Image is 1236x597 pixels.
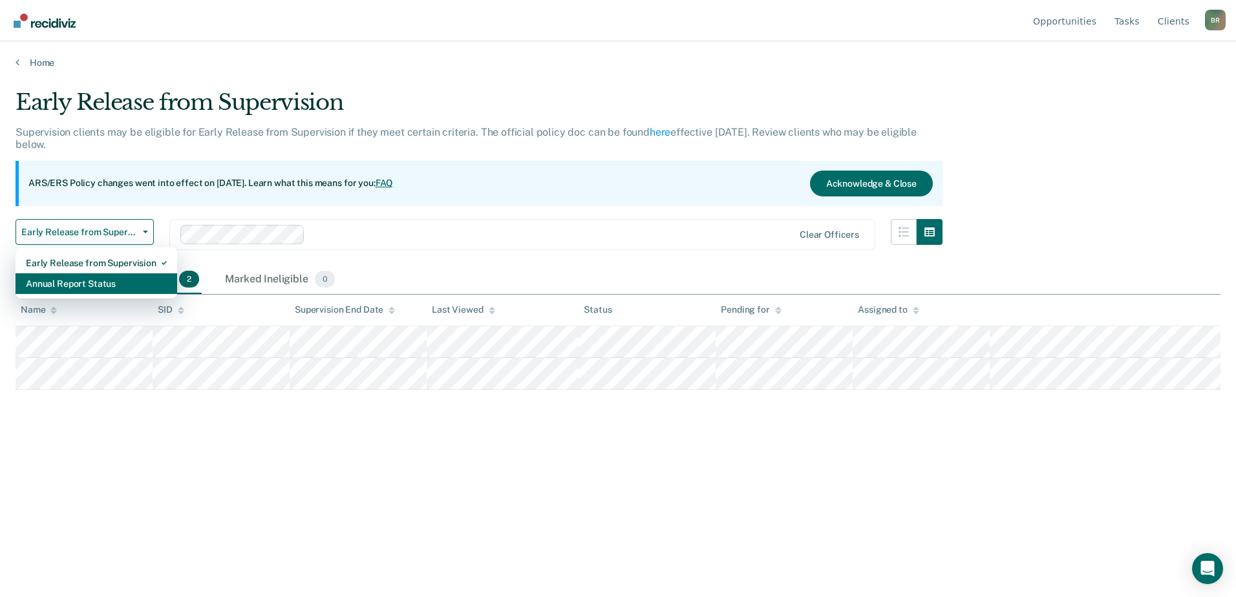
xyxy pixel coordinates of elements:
[21,304,57,315] div: Name
[800,229,859,240] div: Clear officers
[1192,553,1223,584] div: Open Intercom Messenger
[376,178,394,188] a: FAQ
[16,57,1220,68] a: Home
[16,219,154,245] button: Early Release from Supervision
[26,273,167,294] div: Annual Report Status
[315,271,335,288] span: 0
[295,304,395,315] div: Supervision End Date
[158,304,184,315] div: SID
[16,89,943,126] div: Early Release from Supervision
[721,304,781,315] div: Pending for
[222,266,337,294] div: Marked Ineligible0
[1205,10,1226,30] div: B R
[650,126,670,138] a: here
[21,227,138,238] span: Early Release from Supervision
[179,271,199,288] span: 2
[16,247,177,299] div: Dropdown Menu
[16,126,917,151] p: Supervision clients may be eligible for Early Release from Supervision if they meet certain crite...
[1205,10,1226,30] button: Profile dropdown button
[432,304,495,315] div: Last Viewed
[584,304,612,315] div: Status
[28,177,393,190] p: ARS/ERS Policy changes went into effect on [DATE]. Learn what this means for you:
[858,304,919,315] div: Assigned to
[14,14,76,28] img: Recidiviz
[810,171,933,196] button: Acknowledge & Close
[26,253,167,273] div: Early Release from Supervision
